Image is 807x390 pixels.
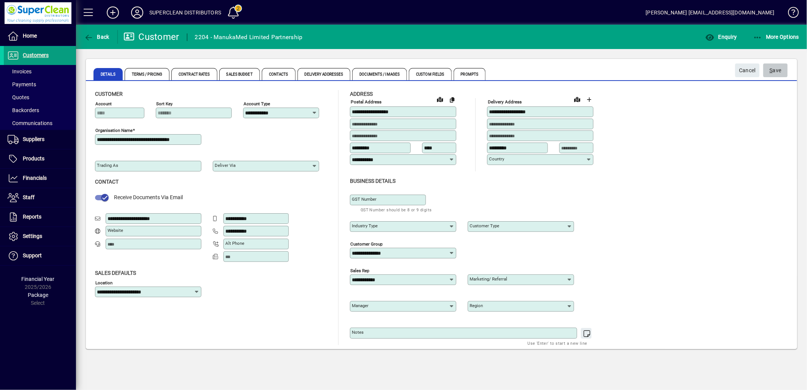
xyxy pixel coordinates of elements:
span: Prompts [454,68,486,80]
mat-label: Sort key [156,101,172,106]
span: Documents / Images [352,68,407,80]
span: Contacts [262,68,296,80]
mat-label: Customer group [350,241,383,246]
span: Cancel [739,64,756,77]
span: Package [28,292,48,298]
mat-label: Marketing/ Referral [470,276,507,282]
div: 2204 - ManukaMed Limited Partnership [195,31,303,43]
a: View on map [571,93,583,105]
a: Quotes [4,91,76,104]
span: Terms / Pricing [125,68,170,80]
mat-label: Industry type [352,223,378,228]
span: Custom Fields [409,68,451,80]
span: Communications [8,120,52,126]
span: Staff [23,194,35,200]
span: Customer [95,91,123,97]
mat-label: Account [95,101,112,106]
mat-hint: Use 'Enter' to start a new line [528,339,587,347]
span: Contact [95,179,119,185]
span: Business details [350,178,396,184]
button: Back [82,30,111,44]
button: Save [763,63,788,77]
mat-label: Website [108,228,123,233]
a: View on map [434,93,446,105]
mat-label: Country [489,156,504,162]
button: Copy to Delivery address [446,94,458,106]
a: Settings [4,227,76,246]
a: Home [4,27,76,46]
mat-label: Region [470,303,483,308]
span: ave [770,64,782,77]
span: S [770,67,773,73]
span: Contract Rates [171,68,217,80]
span: Sales Budget [219,68,260,80]
mat-label: Location [95,280,112,285]
a: Invoices [4,65,76,78]
span: Enquiry [705,34,737,40]
span: Sales defaults [95,270,136,276]
span: Backorders [8,107,39,113]
mat-label: Trading as [97,163,118,168]
span: Back [84,34,109,40]
div: SUPERCLEAN DISTRIBUTORS [149,6,221,19]
a: Payments [4,78,76,91]
a: Financials [4,169,76,188]
a: Staff [4,188,76,207]
mat-label: Organisation name [95,128,133,133]
button: Choose address [583,94,595,106]
button: Cancel [735,63,760,77]
span: Support [23,252,42,258]
a: Knowledge Base [782,2,798,26]
span: Payments [8,81,36,87]
app-page-header-button: Back [76,30,118,44]
mat-label: Deliver via [215,163,236,168]
span: Home [23,33,37,39]
span: Delivery Addresses [297,68,351,80]
span: Receive Documents Via Email [114,194,183,200]
mat-label: GST Number [352,197,377,202]
span: Details [93,68,123,80]
mat-label: Customer type [470,223,499,228]
span: Invoices [8,68,32,75]
a: Products [4,149,76,168]
button: Enquiry [703,30,739,44]
mat-label: Account Type [244,101,270,106]
mat-label: Alt Phone [225,241,244,246]
span: Reports [23,214,41,220]
span: Customers [23,52,49,58]
span: Financials [23,175,47,181]
button: More Options [751,30,801,44]
span: Suppliers [23,136,44,142]
a: Suppliers [4,130,76,149]
mat-label: Manager [352,303,369,308]
span: More Options [753,34,799,40]
mat-label: Notes [352,330,364,335]
span: Quotes [8,94,29,100]
mat-hint: GST Number should be 8 or 9 digits [361,205,432,214]
span: Products [23,155,44,162]
a: Backorders [4,104,76,117]
div: Customer [123,31,179,43]
a: Communications [4,117,76,130]
button: Profile [125,6,149,19]
div: [PERSON_NAME] [EMAIL_ADDRESS][DOMAIN_NAME] [646,6,775,19]
mat-label: Sales rep [350,268,369,273]
span: Settings [23,233,42,239]
span: Address [350,91,373,97]
span: Financial Year [22,276,55,282]
a: Reports [4,208,76,227]
button: Add [101,6,125,19]
a: Support [4,246,76,265]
